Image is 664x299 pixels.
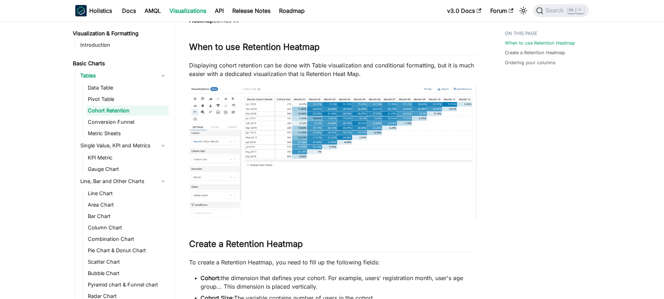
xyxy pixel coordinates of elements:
a: Roadmap [275,5,309,16]
a: Data Table [86,83,169,93]
nav: Docs sidebar [68,21,175,299]
p: To create a Retention Heatmap, you need to fill up the following fields: [189,258,477,267]
p: Displaying cohort retention can be done with Table visualization and conditional formatting, but ... [189,61,477,78]
a: Introduction [78,40,169,50]
a: Pie Chart & Donut Chart [86,245,169,255]
a: Pyramid chart & Funnel chart [86,280,169,290]
a: API [211,5,228,16]
a: Bar Chart [86,211,169,221]
a: Visualizations [166,5,211,16]
a: Pivot Table [86,94,169,104]
button: Switch between dark and light mode (currently light mode) [518,5,529,16]
a: Create a Retention Heatmap [505,49,566,56]
a: Metric Sheets [86,128,169,138]
a: Ordering your columns [505,59,556,66]
h2: Create a Retention Heatmap [189,239,477,252]
strong: Cohort: [201,274,221,282]
button: Search (Ctrl+K) [533,4,589,17]
a: Cohort Retention [86,106,169,116]
a: Combination Chart [86,234,169,244]
a: Basic Charts [71,59,169,69]
a: Gauge Chart [86,164,169,174]
a: Release Notes [228,5,275,16]
a: HolisticsHolistics [75,5,112,16]
a: AMQL [141,5,166,16]
a: When to use Retention Heatmap [505,40,576,46]
a: v3.0 Docs [443,5,486,16]
a: Line Chart [86,188,169,198]
a: Column Chart [86,223,169,233]
span: Search [543,7,568,14]
a: Tables [78,70,169,81]
a: Line, Bar and Other Charts [78,176,169,187]
a: Scatter Chart [86,257,169,267]
img: Holistics [75,5,87,16]
a: KPI Metric [86,153,169,163]
kbd: K [577,7,584,14]
h2: When to use Retention Heatmap [189,42,477,55]
a: Visualization & Formatting [71,29,169,39]
a: Bubble Chart [86,268,169,278]
a: Single Value, KPI and Metrics [78,140,169,151]
b: Holistics [90,6,112,15]
a: Forum [486,5,518,16]
a: Conversion Funnel [86,117,169,127]
a: Docs [118,5,141,16]
li: the dimension that defines your cohort. For example, users' registration month, user's age group.... [201,274,477,291]
a: Area Chart [86,200,169,210]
